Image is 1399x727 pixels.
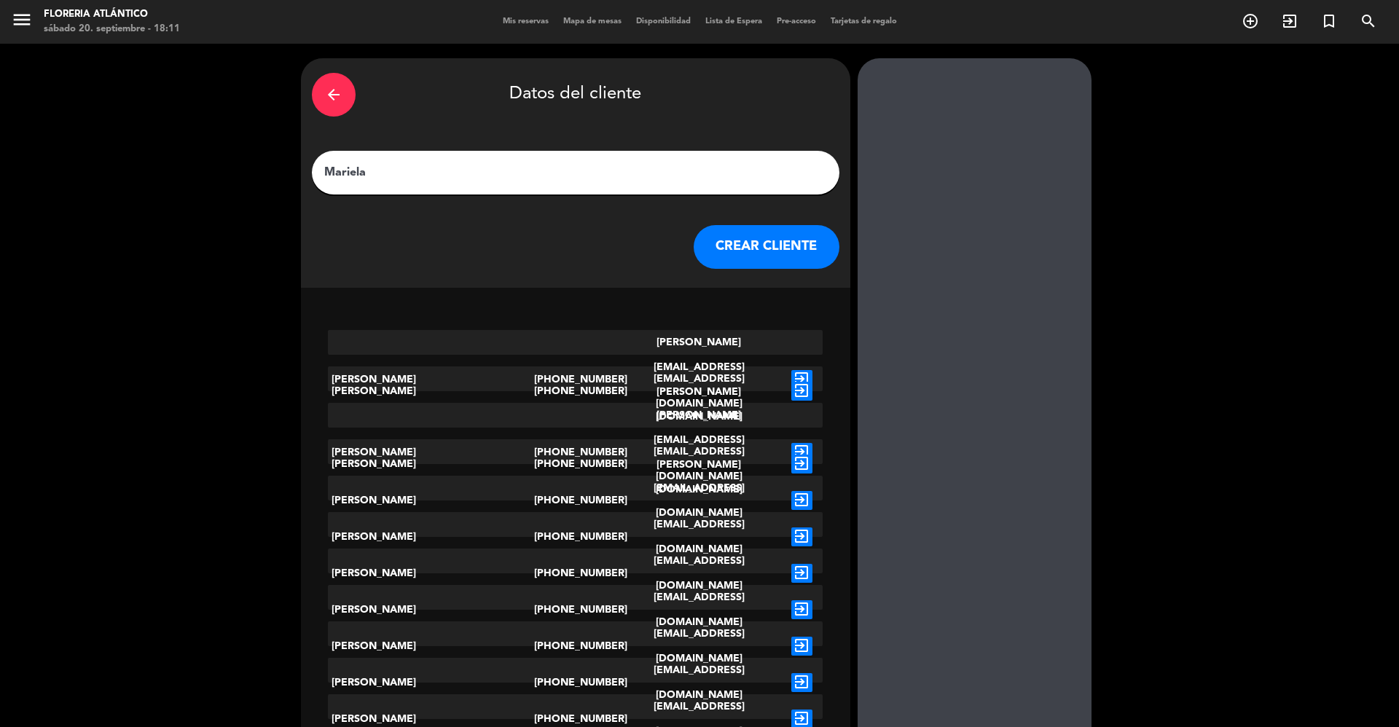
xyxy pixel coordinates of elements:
[616,330,781,429] div: [PERSON_NAME][EMAIL_ADDRESS][PERSON_NAME][DOMAIN_NAME]
[534,549,616,598] div: [PHONE_NUMBER]
[791,455,812,473] i: exit_to_app
[791,673,812,692] i: exit_to_app
[1242,12,1259,30] i: add_circle_outline
[694,225,839,269] button: CREAR CLIENTE
[616,476,781,525] div: [EMAIL_ADDRESS][DOMAIN_NAME]
[791,382,812,401] i: exit_to_app
[325,86,342,103] i: arrow_back
[1281,12,1298,30] i: exit_to_app
[629,17,698,25] span: Disponibilidad
[534,476,616,525] div: [PHONE_NUMBER]
[323,162,828,183] input: Escriba nombre, correo electrónico o número de teléfono...
[616,512,781,562] div: [EMAIL_ADDRESS][DOMAIN_NAME]
[534,658,616,707] div: [PHONE_NUMBER]
[534,330,616,429] div: [PHONE_NUMBER]
[1360,12,1377,30] i: search
[769,17,823,25] span: Pre-acceso
[328,621,534,671] div: [PERSON_NAME]
[328,585,534,634] div: [PERSON_NAME]
[534,366,616,416] div: [PHONE_NUMBER]
[823,17,904,25] span: Tarjetas de regalo
[1320,12,1338,30] i: turned_in_not
[616,403,781,502] div: [PERSON_NAME][EMAIL_ADDRESS][PERSON_NAME][DOMAIN_NAME]
[698,17,769,25] span: Lista de Espera
[534,403,616,502] div: [PHONE_NUMBER]
[328,330,534,429] div: [PERSON_NAME]
[44,22,180,36] div: sábado 20. septiembre - 18:11
[328,658,534,707] div: [PERSON_NAME]
[328,403,534,502] div: [PERSON_NAME]
[616,621,781,671] div: [EMAIL_ADDRESS][DOMAIN_NAME]
[791,491,812,510] i: exit_to_app
[328,476,534,525] div: [PERSON_NAME]
[556,17,629,25] span: Mapa de mesas
[11,9,33,31] i: menu
[534,621,616,671] div: [PHONE_NUMBER]
[616,549,781,598] div: [EMAIL_ADDRESS][DOMAIN_NAME]
[328,549,534,598] div: [PERSON_NAME]
[791,600,812,619] i: exit_to_app
[44,7,180,22] div: Floreria Atlántico
[328,512,534,562] div: [PERSON_NAME]
[328,366,534,416] div: [PERSON_NAME]
[534,439,616,489] div: [PHONE_NUMBER]
[312,69,839,120] div: Datos del cliente
[534,512,616,562] div: [PHONE_NUMBER]
[616,585,781,634] div: [EMAIL_ADDRESS][DOMAIN_NAME]
[495,17,556,25] span: Mis reservas
[791,564,812,583] i: exit_to_app
[616,658,781,707] div: [EMAIL_ADDRESS][DOMAIN_NAME]
[616,366,781,416] div: [EMAIL_ADDRESS][DOMAIN_NAME]
[791,637,812,656] i: exit_to_app
[534,585,616,634] div: [PHONE_NUMBER]
[791,527,812,546] i: exit_to_app
[616,439,781,489] div: [EMAIL_ADDRESS][DOMAIN_NAME]
[328,439,534,489] div: [PERSON_NAME]
[11,9,33,36] button: menu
